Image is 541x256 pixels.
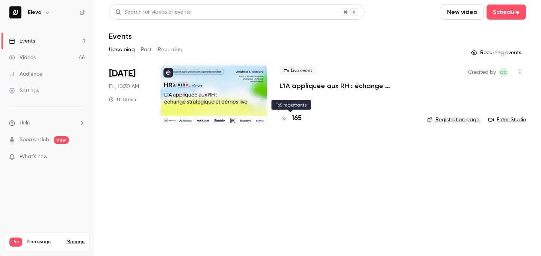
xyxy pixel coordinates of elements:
[9,70,42,78] div: Audience
[280,66,317,75] span: Live event
[468,68,496,77] span: Created by
[488,116,526,123] a: Enter Studio
[20,136,49,144] a: SpeakerHub
[109,68,136,80] span: [DATE]
[487,5,526,20] button: Schedule
[109,96,136,102] div: 1 h 15 min
[28,9,41,16] h6: Elevo
[499,68,508,77] span: Clara Courtillier
[9,54,36,61] div: Videos
[9,37,35,45] div: Events
[66,239,85,245] a: Manage
[20,119,30,127] span: Help
[27,239,62,245] span: Plan usage
[109,44,135,56] button: Upcoming
[9,119,85,127] li: help-dropdown-opener
[115,8,190,16] div: Search for videos or events
[9,87,39,94] div: Settings
[109,65,148,125] div: Oct 17 Fri, 10:30 AM (Europe/Paris)
[9,6,21,18] img: Elevo
[280,81,415,90] a: L'IA appliquée aux RH : échange stratégique et démos live.
[54,136,69,144] span: new
[141,44,152,56] button: Past
[109,32,132,41] h1: Events
[20,153,48,161] span: What's new
[427,116,479,123] a: Registration page
[9,238,22,247] span: Pro
[158,44,183,56] button: Recurring
[109,83,139,90] span: Fri, 10:30 AM
[292,113,302,123] h4: 165
[441,5,484,20] button: New video
[468,47,526,59] button: Recurring events
[500,68,507,77] span: CC
[280,113,302,123] a: 165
